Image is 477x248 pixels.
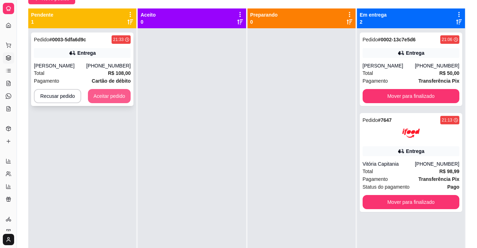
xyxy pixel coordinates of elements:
[360,18,387,25] p: 2
[363,195,459,209] button: Mover para finalizado
[442,117,452,123] div: 21:13
[250,11,278,18] p: Preparando
[250,18,278,25] p: 0
[113,37,124,42] div: 21:33
[77,49,96,57] div: Entrega
[415,160,459,167] div: [PHONE_NUMBER]
[34,89,81,103] button: Recusar pedido
[34,62,86,69] div: [PERSON_NAME]
[439,70,459,76] strong: R$ 50,00
[34,77,59,85] span: Pagamento
[86,62,131,69] div: [PHONE_NUMBER]
[108,70,131,76] strong: R$ 108,00
[363,183,410,191] span: Status do pagamento
[415,62,459,69] div: [PHONE_NUMBER]
[360,11,387,18] p: Em entrega
[363,89,459,103] button: Mover para finalizado
[378,37,416,42] strong: # 0002-13c7e5d6
[363,117,378,123] span: Pedido
[402,124,420,142] img: ifood
[363,167,373,175] span: Total
[418,176,459,182] strong: Transferência Pix
[363,175,388,183] span: Pagamento
[442,37,452,42] div: 21:06
[141,11,156,18] p: Aceito
[363,69,373,77] span: Total
[363,37,378,42] span: Pedido
[363,62,415,69] div: [PERSON_NAME]
[31,18,53,25] p: 1
[363,160,415,167] div: Vitória Capitania
[418,78,459,84] strong: Transferência Pix
[34,37,49,42] span: Pedido
[363,77,388,85] span: Pagamento
[439,169,459,174] strong: R$ 98,99
[49,37,86,42] strong: # 0003-5dfa6d9c
[447,184,459,190] strong: Pago
[34,69,44,77] span: Total
[31,11,53,18] p: Pendente
[406,148,424,155] div: Entrega
[92,78,131,84] strong: Cartão de débito
[141,18,156,25] p: 0
[406,49,424,57] div: Entrega
[378,117,392,123] strong: # 7647
[88,89,131,103] button: Aceitar pedido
